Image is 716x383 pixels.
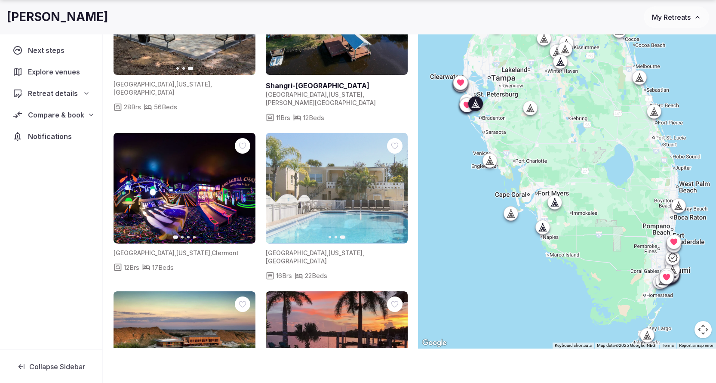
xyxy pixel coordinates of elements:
[420,337,449,349] a: Open this area in Google Maps (opens a new window)
[420,337,449,349] img: Google
[662,343,674,348] a: Terms (opens in new tab)
[305,271,327,280] span: 22 Beds
[114,133,255,244] img: Featured image for venue
[176,80,210,88] span: [US_STATE]
[266,99,376,106] span: [PERSON_NAME][GEOGRAPHIC_DATA]
[17,61,155,76] p: Hi [PERSON_NAME]
[327,91,329,98] span: ,
[124,263,139,272] span: 12 Brs
[679,343,713,348] a: Report a map error
[114,80,175,88] span: [GEOGRAPHIC_DATA]
[28,88,78,99] span: Retreat details
[28,45,68,56] span: Next steps
[181,236,184,238] button: Go to slide 2
[188,67,194,70] button: Go to slide 3
[329,236,331,238] button: Go to slide 1
[7,41,95,59] a: Next steps
[176,67,179,70] button: Go to slide 1
[114,89,175,96] span: [GEOGRAPHIC_DATA]
[176,249,210,256] span: [US_STATE]
[266,249,327,256] span: [GEOGRAPHIC_DATA]
[266,91,327,98] span: [GEOGRAPHIC_DATA]
[335,236,337,238] button: Go to slide 2
[175,249,176,256] span: ,
[114,290,144,296] span: Messages
[152,263,174,272] span: 17 Beds
[363,91,364,98] span: ,
[266,133,408,244] img: Featured image for venue
[29,362,85,371] span: Collapse Sidebar
[276,271,292,280] span: 16 Brs
[303,113,324,122] span: 12 Beds
[266,257,327,265] span: [GEOGRAPHIC_DATA]
[187,236,190,238] button: Go to slide 3
[327,249,329,256] span: ,
[276,113,290,122] span: 11 Brs
[175,80,176,88] span: ,
[7,127,95,145] a: Notifications
[7,9,108,25] h1: [PERSON_NAME]
[266,81,408,90] h2: Shangri-[GEOGRAPHIC_DATA]
[114,249,175,256] span: [GEOGRAPHIC_DATA]
[33,290,52,296] span: Home
[212,249,239,256] span: Clermont
[644,6,709,28] button: My Retreats
[28,67,83,77] span: Explore venues
[17,76,155,90] p: How can we help?
[210,249,212,256] span: ,
[363,249,364,256] span: ,
[28,110,84,120] span: Compare & book
[555,343,592,349] button: Keyboard shortcuts
[329,249,363,256] span: [US_STATE]
[193,236,196,238] button: Go to slide 4
[329,91,363,98] span: [US_STATE]
[124,102,141,111] span: 28 Brs
[173,235,178,239] button: Go to slide 1
[86,269,172,303] button: Messages
[28,131,75,142] span: Notifications
[266,81,408,90] a: View venue
[694,321,712,338] button: Map camera controls
[7,63,95,81] a: Explore venues
[148,14,163,29] div: Close
[154,102,177,111] span: 56 Beds
[210,80,212,88] span: ,
[182,67,185,70] button: Go to slide 2
[597,343,657,348] span: Map data ©2025 Google, INEGI
[17,14,34,31] img: Profile image for Matt
[340,235,346,239] button: Go to slide 3
[652,13,691,22] span: My Retreats
[7,357,95,376] button: Collapse Sidebar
